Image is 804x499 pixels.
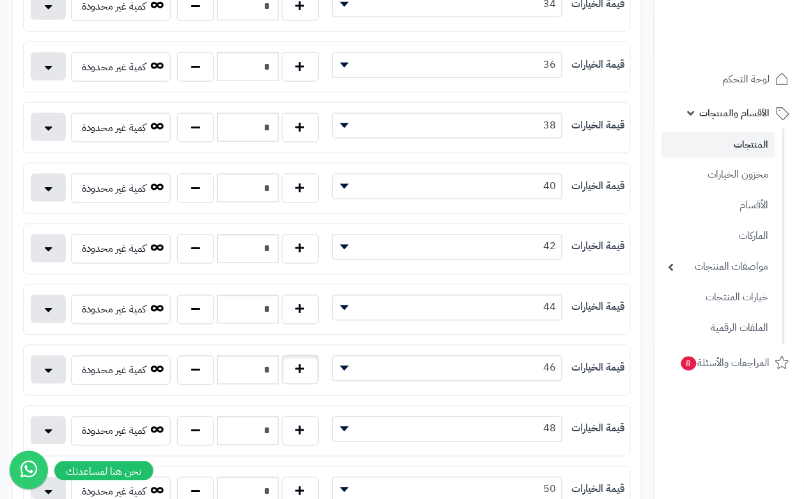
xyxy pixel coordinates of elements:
label: قيمة الخيارات [572,300,625,315]
a: الماركات [662,222,775,250]
a: خيارات المنتجات [662,284,775,311]
label: قيمة الخيارات [572,118,625,133]
span: 38 [333,116,562,135]
span: الأقسام والمنتجات [700,104,770,122]
span: 44 [333,298,562,317]
span: 40 [333,176,562,196]
span: 8 [681,357,697,371]
span: 36 [333,55,562,74]
span: 40 [332,174,563,199]
a: لوحة التحكم [662,64,796,95]
span: 42 [333,237,562,256]
span: المراجعات والأسئلة [680,354,770,372]
span: 42 [332,234,563,260]
a: مخزون الخيارات [662,161,775,188]
a: الأقسام [662,192,775,219]
label: قيمة الخيارات [572,179,625,194]
a: الملفات الرقمية [662,314,775,342]
span: 48 [333,419,562,438]
span: 44 [332,295,563,321]
label: قيمة الخيارات [572,361,625,376]
span: 38 [332,113,563,139]
label: قيمة الخيارات [572,422,625,436]
label: قيمة الخيارات [572,240,625,254]
label: قيمة الخيارات [572,58,625,72]
span: 46 [333,358,562,378]
span: 36 [332,52,563,78]
a: المنتجات [662,132,775,158]
span: 48 [332,417,563,442]
span: لوحة التحكم [723,70,770,88]
span: 46 [332,356,563,381]
span: 50 [333,480,562,499]
label: قيمة الخيارات [572,482,625,497]
a: مواصفات المنتجات [662,253,775,280]
a: المراجعات والأسئلة8 [662,348,796,378]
